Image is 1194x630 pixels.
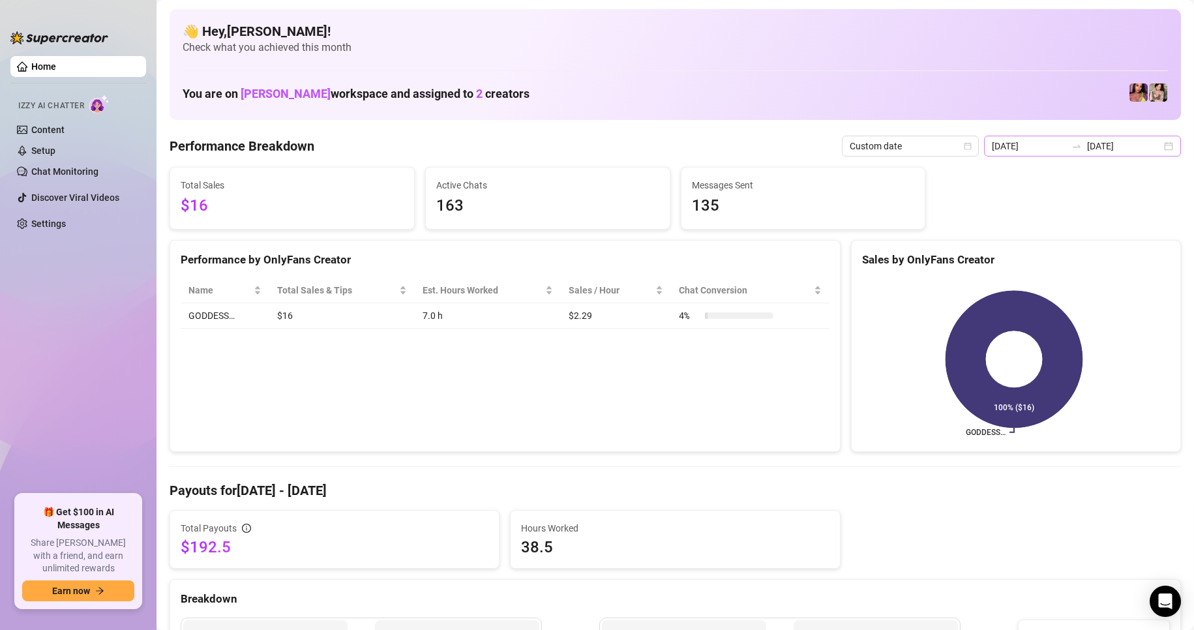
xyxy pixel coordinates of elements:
span: Earn now [52,586,90,596]
span: 135 [692,194,915,218]
span: [PERSON_NAME] [241,87,331,100]
h4: Payouts for [DATE] - [DATE] [170,481,1181,500]
span: Chat Conversion [679,283,811,297]
span: calendar [964,142,972,150]
div: Est. Hours Worked [423,283,543,297]
a: Home [31,61,56,72]
div: Sales by OnlyFans Creator [862,251,1170,269]
button: Earn nowarrow-right [22,580,134,601]
h4: 👋 Hey, [PERSON_NAME] ! [183,22,1168,40]
text: GODDESS… [966,428,1006,437]
div: Open Intercom Messenger [1150,586,1181,617]
span: arrow-right [95,586,104,595]
div: Performance by OnlyFans Creator [181,251,829,269]
th: Chat Conversion [671,278,829,303]
span: 163 [436,194,659,218]
img: AI Chatter [89,95,110,113]
td: 7.0 h [415,303,561,329]
th: Name [181,278,269,303]
th: Sales / Hour [561,278,671,303]
span: Check what you achieved this month [183,40,1168,55]
a: Setup [31,145,55,156]
span: 38.5 [521,537,829,558]
input: Start date [992,139,1066,153]
th: Total Sales & Tips [269,278,414,303]
span: Name [188,283,251,297]
a: Content [31,125,65,135]
td: $16 [269,303,414,329]
a: Discover Viral Videos [31,192,119,203]
span: Messages Sent [692,178,915,192]
td: GODDESS… [181,303,269,329]
span: info-circle [242,524,251,533]
img: logo-BBDzfeDw.svg [10,31,108,44]
input: End date [1087,139,1161,153]
h4: Performance Breakdown [170,137,314,155]
h1: You are on workspace and assigned to creators [183,87,530,101]
span: Total Sales & Tips [277,283,396,297]
span: Share [PERSON_NAME] with a friend, and earn unlimited rewards [22,537,134,575]
span: Custom date [850,136,971,156]
span: 2 [476,87,483,100]
img: Jenna [1149,83,1167,102]
span: Hours Worked [521,521,829,535]
span: Izzy AI Chatter [18,100,84,112]
a: Chat Monitoring [31,166,98,177]
div: Breakdown [181,590,1170,608]
span: $16 [181,194,404,218]
span: $192.5 [181,537,488,558]
a: Settings [31,218,66,229]
span: 4 % [679,308,700,323]
span: Active Chats [436,178,659,192]
span: to [1071,141,1082,151]
td: $2.29 [561,303,671,329]
span: Total Sales [181,178,404,192]
span: 🎁 Get $100 in AI Messages [22,506,134,532]
span: Sales / Hour [569,283,653,297]
span: Total Payouts [181,521,237,535]
img: GODDESS [1129,83,1148,102]
span: swap-right [1071,141,1082,151]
